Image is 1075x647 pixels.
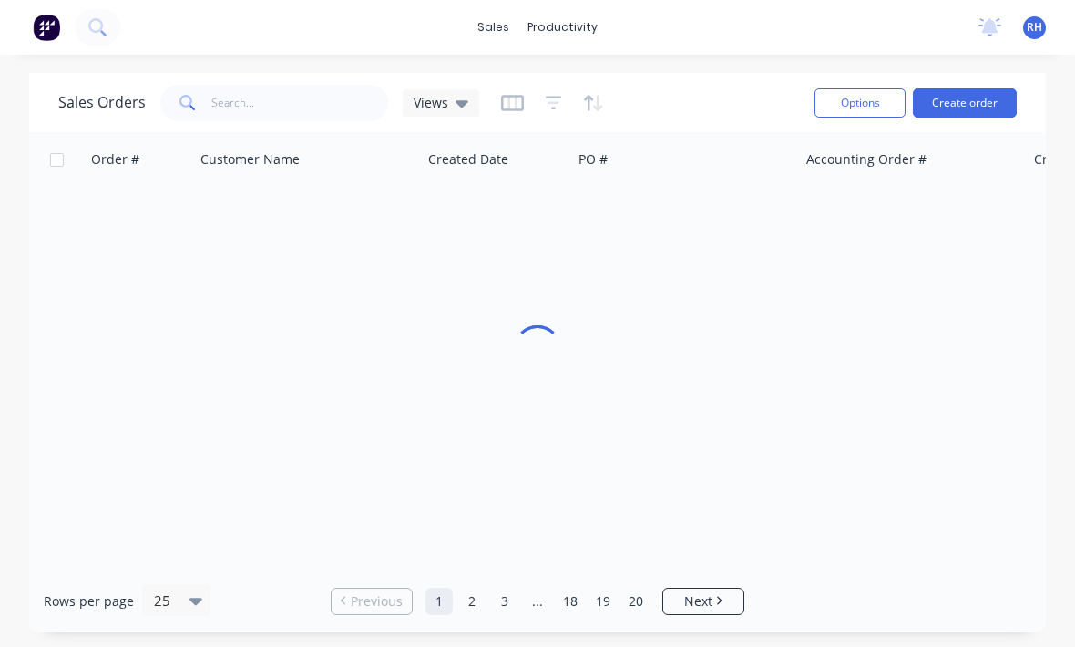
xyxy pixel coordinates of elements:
[351,592,403,611] span: Previous
[913,88,1017,118] button: Create order
[684,592,712,611] span: Next
[663,592,743,611] a: Next page
[200,150,300,169] div: Customer Name
[806,150,927,169] div: Accounting Order #
[323,588,752,615] ul: Pagination
[458,588,486,615] a: Page 2
[428,150,508,169] div: Created Date
[814,88,906,118] button: Options
[1027,19,1042,36] span: RH
[589,588,617,615] a: Page 19
[524,588,551,615] a: Jump forward
[91,150,139,169] div: Order #
[425,588,453,615] a: Page 1 is your current page
[211,85,389,121] input: Search...
[58,94,146,111] h1: Sales Orders
[518,14,607,41] div: productivity
[557,588,584,615] a: Page 18
[332,592,412,611] a: Previous page
[578,150,608,169] div: PO #
[33,14,60,41] img: Factory
[622,588,650,615] a: Page 20
[44,592,134,611] span: Rows per page
[468,14,518,41] div: sales
[491,588,518,615] a: Page 3
[414,93,448,112] span: Views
